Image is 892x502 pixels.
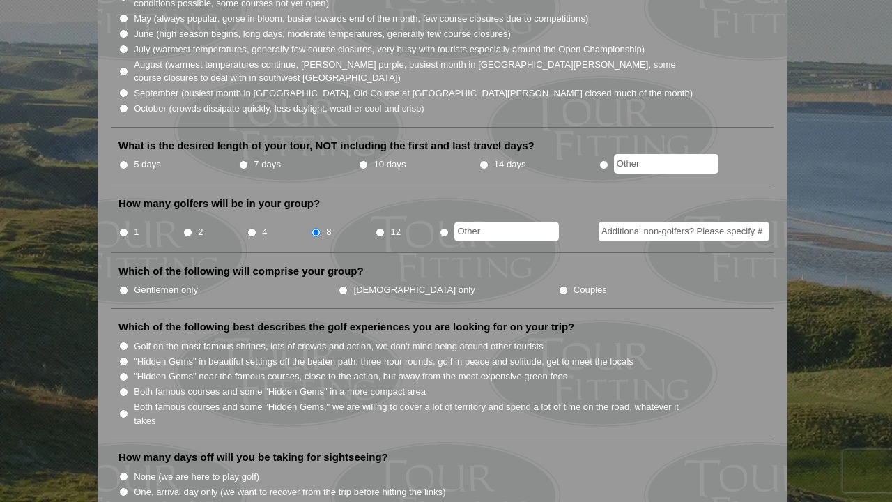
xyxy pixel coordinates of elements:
label: July (warmest temperatures, generally few course closures, very busy with tourists especially aro... [134,43,645,56]
label: 10 days [374,158,406,172]
label: None (we are here to play golf) [134,470,259,484]
label: 8 [326,225,331,239]
label: Both famous courses and some "Hidden Gems" in a more compact area [134,385,426,399]
label: June (high season begins, long days, moderate temperatures, generally few course closures) [134,27,511,41]
label: Which of the following best describes the golf experiences you are looking for on your trip? [118,320,574,334]
label: How many golfers will be in your group? [118,197,320,211]
input: Other [454,222,559,241]
label: [DEMOGRAPHIC_DATA] only [354,283,475,297]
label: Which of the following will comprise your group? [118,264,364,278]
input: Other [614,154,718,174]
label: October (crowds dissipate quickly, less daylight, weather cool and crisp) [134,102,424,116]
label: 14 days [494,158,526,172]
label: 4 [262,225,267,239]
label: One, arrival day only (we want to recover from the trip before hitting the links) [134,485,445,499]
label: 2 [198,225,203,239]
label: Couples [574,283,607,297]
label: Both famous courses and some "Hidden Gems," we are willing to cover a lot of territory and spend ... [134,400,694,427]
label: 7 days [254,158,281,172]
label: Gentlemen only [134,283,198,297]
label: 1 [134,225,139,239]
label: 5 days [134,158,161,172]
label: What is the desired length of your tour, NOT including the first and last travel days? [118,139,535,153]
label: "Hidden Gems" near the famous courses, close to the action, but away from the most expensive gree... [134,370,567,383]
label: August (warmest temperatures continue, [PERSON_NAME] purple, busiest month in [GEOGRAPHIC_DATA][P... [134,58,694,85]
label: 12 [390,225,401,239]
label: Golf on the most famous shrines, lots of crowds and action, we don't mind being around other tour... [134,340,544,353]
label: "Hidden Gems" in beautiful settings off the beaten path, three hour rounds, golf in peace and sol... [134,355,633,369]
input: Additional non-golfers? Please specify # [599,222,769,241]
label: How many days off will you be taking for sightseeing? [118,450,388,464]
label: May (always popular, gorse in bloom, busier towards end of the month, few course closures due to ... [134,12,588,26]
label: September (busiest month in [GEOGRAPHIC_DATA], Old Course at [GEOGRAPHIC_DATA][PERSON_NAME] close... [134,86,693,100]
